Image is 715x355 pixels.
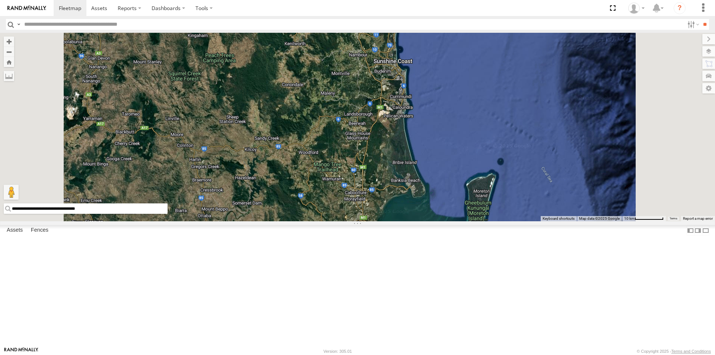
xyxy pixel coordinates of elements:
span: 10 km [624,216,635,221]
label: Search Query [16,19,22,30]
label: Dock Summary Table to the Left [687,225,694,236]
label: Search Filter Options [684,19,700,30]
a: Report a map error [683,216,713,221]
label: Fences [27,225,52,236]
label: Map Settings [702,83,715,93]
a: Visit our Website [4,348,38,355]
button: Zoom in [4,37,14,47]
i: ? [674,2,686,14]
div: Version: 305.01 [324,349,352,354]
img: rand-logo.svg [7,6,46,11]
label: Hide Summary Table [702,225,709,236]
label: Assets [3,225,26,236]
div: Laura Van Bruggen [626,3,647,14]
a: Terms and Conditions [671,349,711,354]
label: Measure [4,71,14,81]
button: Zoom Home [4,57,14,67]
div: © Copyright 2025 - [637,349,711,354]
button: Zoom out [4,47,14,57]
button: Map scale: 10 km per 74 pixels [622,216,666,221]
button: Drag Pegman onto the map to open Street View [4,185,19,200]
span: Map data ©2025 Google [579,216,620,221]
button: Keyboard shortcuts [543,216,575,221]
a: Terms [670,217,677,220]
label: Dock Summary Table to the Right [694,225,702,236]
